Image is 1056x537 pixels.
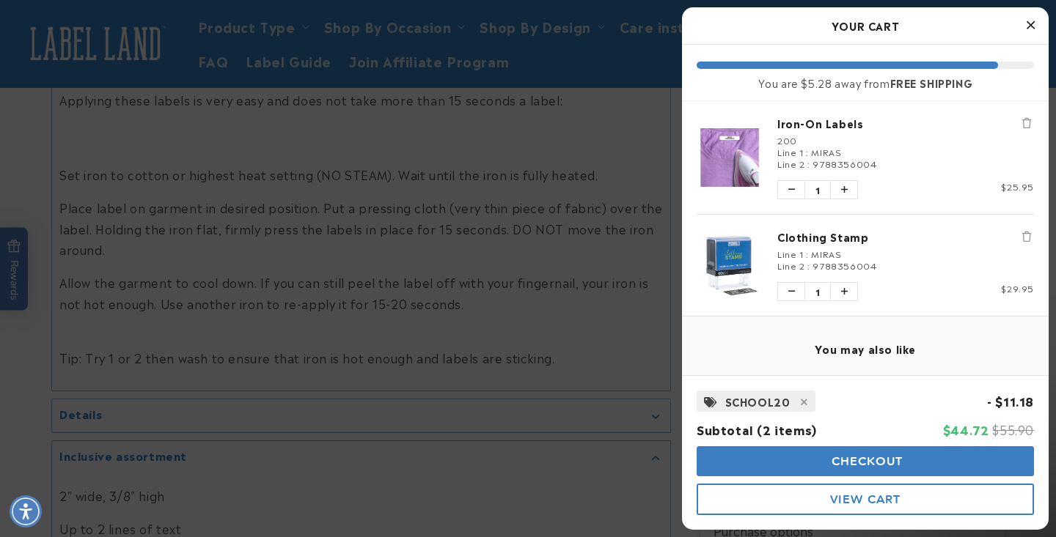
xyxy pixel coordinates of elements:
[777,259,805,272] span: Line 2
[1019,116,1034,130] button: Remove Iron-On Labels
[813,157,876,170] span: 9788356004
[806,145,809,158] span: :
[807,157,810,170] span: :
[777,116,1034,130] a: Iron-On Labels
[777,247,804,260] span: Line 1
[1001,281,1034,295] span: $29.95
[831,283,857,300] button: Increase quantity of Clothing Stamp
[697,421,817,438] span: Subtotal (2 items)
[830,492,901,506] span: View Cart
[697,76,1034,89] div: You are $5.28 away from
[725,392,791,410] span: SCHOOL20
[992,421,1034,438] span: $55.90
[697,446,1034,476] button: cart
[697,15,1034,37] h2: Your Cart
[804,283,831,300] span: 1
[777,157,805,170] span: Line 2
[1019,15,1041,37] button: Close Cart
[1019,229,1034,244] button: Remove Clothing Stamp
[697,342,1034,355] h4: You may also like
[697,232,763,298] img: Clothing Stamp - Label Land
[777,229,1034,244] a: Clothing Stamp
[1001,179,1034,193] span: $25.95
[37,82,219,110] button: What material are the labels made of?
[37,41,219,69] button: Are these labels comfortable to wear?
[777,145,804,158] span: Line 1
[10,495,42,527] div: Accessibility Menu
[778,181,804,199] button: Decrease quantity of Iron-On Labels
[697,214,1034,316] li: product
[813,259,876,272] span: 9788356004
[943,421,989,438] span: $44.72
[890,75,973,90] b: FREE SHIPPING
[831,181,857,199] button: Increase quantity of Iron-On Labels
[804,181,831,199] span: 1
[806,247,809,260] span: :
[697,484,1034,515] button: cart
[697,128,763,186] img: Iron-On Labels - Label Land
[778,283,804,300] button: Decrease quantity of Clothing Stamp
[811,247,841,260] span: MIRAS
[987,392,1034,410] span: - $11.18
[828,454,903,468] span: Checkout
[777,134,1034,146] div: 200
[697,101,1034,214] li: product
[807,259,810,272] span: :
[811,145,841,158] span: MIRAS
